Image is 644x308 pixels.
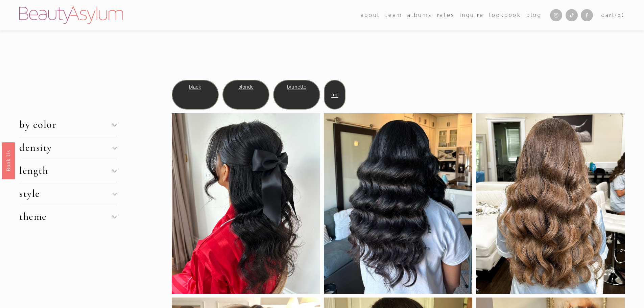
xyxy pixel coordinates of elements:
[331,92,338,98] a: red
[526,10,542,20] a: Blog
[550,9,562,21] a: Instagram
[437,10,455,20] a: Rates
[385,11,402,20] span: team
[19,187,112,200] span: style
[19,164,112,177] span: length
[2,142,15,179] a: Book Us
[581,9,593,21] a: Facebook
[19,210,112,223] span: theme
[19,113,117,136] button: by color
[19,141,112,154] span: density
[19,6,123,24] img: Beauty Asylum | Bridal Hair &amp; Makeup Charlotte &amp; Atlanta
[615,12,625,18] span: ( )
[566,9,578,21] a: TikTok
[19,118,112,131] span: by color
[601,11,625,20] a: 0 items in cart
[189,84,201,90] a: black
[618,12,622,18] span: 0
[238,84,254,90] a: blonde
[19,136,117,159] button: density
[489,10,521,20] a: Lookbook
[19,205,117,228] button: theme
[361,11,380,20] span: about
[460,10,484,20] a: Inquire
[361,10,380,20] a: folder dropdown
[407,10,432,20] a: albums
[385,10,402,20] a: folder dropdown
[19,182,117,205] button: style
[287,84,306,90] a: brunette
[19,159,117,182] button: length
